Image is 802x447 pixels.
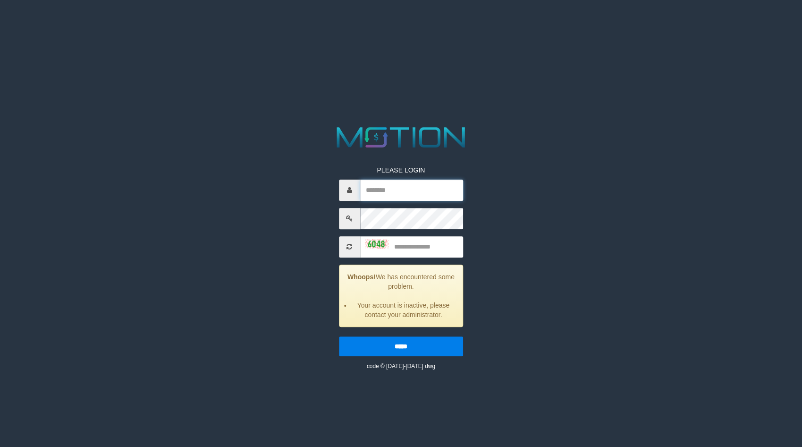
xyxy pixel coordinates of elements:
[331,123,471,151] img: MOTION_logo.png
[339,265,463,327] div: We has encountered some problem.
[339,165,463,175] p: PLEASE LOGIN
[367,363,435,370] small: code © [DATE]-[DATE] dwg
[347,273,376,281] strong: Whoops!
[351,301,456,319] li: Your account is inactive, please contact your administrator.
[365,239,388,249] img: captcha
